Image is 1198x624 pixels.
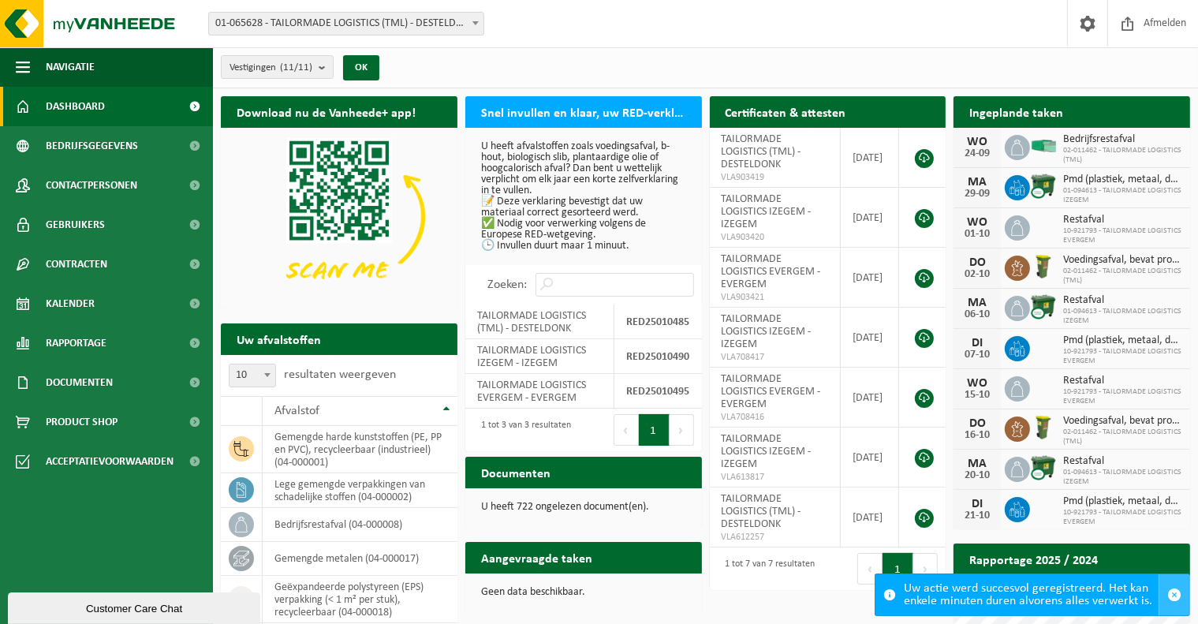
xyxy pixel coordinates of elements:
[465,96,702,127] h2: Snel invullen en klaar, uw RED-verklaring voor 2025
[614,414,639,446] button: Previous
[954,544,1114,574] h2: Rapportage 2025 / 2024
[284,368,396,381] label: resultaten weergeven
[961,337,993,349] div: DI
[718,551,815,586] div: 1 tot 7 van 7 resultaten
[961,297,993,309] div: MA
[841,248,899,308] td: [DATE]
[722,531,829,544] span: VLA612257
[1063,133,1182,146] span: Bedrijfsrestafval
[263,426,457,473] td: gemengde harde kunststoffen (PE, PP en PVC), recycleerbaar (industrieel) (04-000001)
[961,176,993,189] div: MA
[722,231,829,244] span: VLA903420
[46,363,113,402] span: Documenten
[208,12,484,35] span: 01-065628 - TAILORMADE LOGISTICS (TML) - DESTELDONK
[1063,495,1182,508] span: Pmd (plastiek, metaal, drankkartons) (bedrijven)
[961,189,993,200] div: 29-09
[626,386,689,398] strong: RED25010495
[1063,334,1182,347] span: Pmd (plastiek, metaal, drankkartons) (bedrijven)
[961,256,993,269] div: DO
[670,414,694,446] button: Next
[46,323,106,363] span: Rapportage
[961,498,993,510] div: DI
[263,542,457,576] td: gemengde metalen (04-000017)
[209,13,483,35] span: 01-065628 - TAILORMADE LOGISTICS (TML) - DESTELDONK
[1063,468,1182,487] span: 01-094613 - TAILORMADE LOGISTICS IZEGEM
[481,141,686,252] p: U heeft afvalstoffen zoals voedingsafval, b-hout, biologisch slib, plantaardige olie of hoogcalor...
[961,148,993,159] div: 24-09
[46,205,105,245] span: Gebruikers
[954,96,1079,127] h2: Ingeplande taken
[961,349,993,361] div: 07-10
[46,245,107,284] span: Contracten
[1063,214,1182,226] span: Restafval
[722,493,801,530] span: TAILORMADE LOGISTICS (TML) - DESTELDONK
[221,55,334,79] button: Vestigingen(11/11)
[722,373,821,410] span: TAILORMADE LOGISTICS EVERGEM - EVERGEM
[883,553,913,585] button: 1
[1063,267,1182,286] span: 02-011462 - TAILORMADE LOGISTICS (TML)
[1063,415,1182,428] span: Voedingsafval, bevat producten van dierlijke oorsprong, onverpakt, categorie 3
[626,316,689,328] strong: RED25010485
[961,470,993,481] div: 20-10
[481,587,686,598] p: Geen data beschikbaar.
[221,323,337,354] h2: Uw afvalstoffen
[488,279,528,292] label: Zoeken:
[722,411,829,424] span: VLA708416
[46,442,174,481] span: Acceptatievoorwaarden
[1030,253,1057,280] img: WB-0060-HPE-GN-50
[639,414,670,446] button: 1
[961,458,993,470] div: MA
[1063,254,1182,267] span: Voedingsafval, bevat producten van dierlijke oorsprong, onverpakt, categorie 3
[465,305,614,339] td: TAILORMADE LOGISTICS (TML) - DESTELDONK
[221,96,431,127] h2: Download nu de Vanheede+ app!
[961,390,993,401] div: 15-10
[1030,414,1057,441] img: WB-0060-HPE-GN-50
[46,87,105,126] span: Dashboard
[1063,347,1182,366] span: 10-921793 - TAILORMADE LOGISTICS EVERGEM
[841,428,899,488] td: [DATE]
[841,188,899,248] td: [DATE]
[465,457,566,488] h2: Documenten
[465,339,614,374] td: TAILORMADE LOGISTICS IZEGEM - IZEGEM
[961,229,993,240] div: 01-10
[722,433,812,470] span: TAILORMADE LOGISTICS IZEGEM - IZEGEM
[1063,226,1182,245] span: 10-921793 - TAILORMADE LOGISTICS EVERGEM
[263,473,457,508] td: lege gemengde verpakkingen van schadelijke stoffen (04-000002)
[1063,186,1182,205] span: 01-094613 - TAILORMADE LOGISTICS IZEGEM
[722,253,821,290] span: TAILORMADE LOGISTICS EVERGEM - EVERGEM
[857,553,883,585] button: Previous
[961,510,993,521] div: 21-10
[722,171,829,184] span: VLA903419
[722,351,829,364] span: VLA708417
[1030,173,1057,200] img: WB-1100-CU
[841,128,899,188] td: [DATE]
[274,405,319,417] span: Afvalstof
[961,136,993,148] div: WO
[230,56,312,80] span: Vestigingen
[46,284,95,323] span: Kalender
[1063,455,1182,468] span: Restafval
[473,413,571,447] div: 1 tot 3 van 3 resultaten
[1063,428,1182,447] span: 02-011462 - TAILORMADE LOGISTICS (TML)
[1063,294,1182,307] span: Restafval
[722,133,801,170] span: TAILORMADE LOGISTICS (TML) - DESTELDONK
[263,508,457,542] td: bedrijfsrestafval (04-000008)
[1063,146,1182,165] span: 02-011462 - TAILORMADE LOGISTICS (TML)
[1063,307,1182,326] span: 01-094613 - TAILORMADE LOGISTICS IZEGEM
[841,488,899,547] td: [DATE]
[46,402,118,442] span: Product Shop
[1063,508,1182,527] span: 10-921793 - TAILORMADE LOGISTICS EVERGEM
[46,166,137,205] span: Contactpersonen
[46,47,95,87] span: Navigatie
[1063,387,1182,406] span: 10-921793 - TAILORMADE LOGISTICS EVERGEM
[8,589,263,624] iframe: chat widget
[961,309,993,320] div: 06-10
[263,576,457,623] td: geëxpandeerde polystyreen (EPS) verpakking (< 1 m² per stuk), recycleerbaar (04-000018)
[465,374,614,409] td: TAILORMADE LOGISTICS EVERGEM - EVERGEM
[722,313,812,350] span: TAILORMADE LOGISTICS IZEGEM - IZEGEM
[229,364,276,387] span: 10
[961,430,993,441] div: 16-10
[961,377,993,390] div: WO
[913,553,938,585] button: Next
